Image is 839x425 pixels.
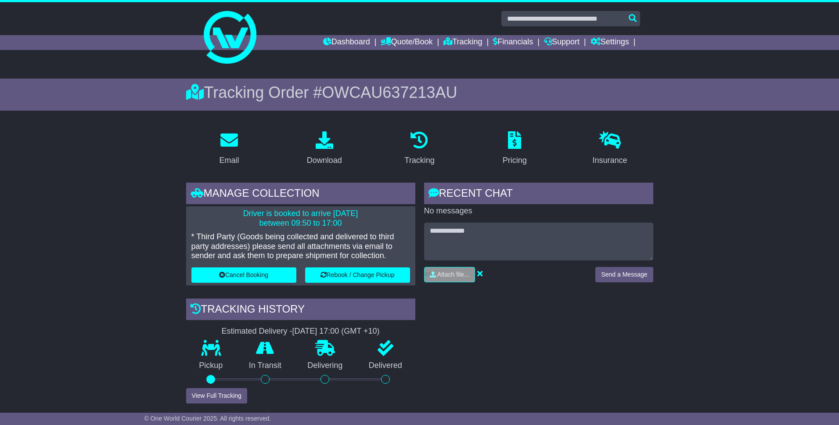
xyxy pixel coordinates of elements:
[186,299,415,322] div: Tracking history
[381,35,432,50] a: Quote/Book
[587,128,633,169] a: Insurance
[186,83,653,102] div: Tracking Order #
[493,35,533,50] a: Financials
[424,206,653,216] p: No messages
[443,35,482,50] a: Tracking
[595,267,653,282] button: Send a Message
[186,327,415,336] div: Estimated Delivery -
[544,35,580,50] a: Support
[191,232,410,261] p: * Third Party (Goods being collected and delivered to third party addresses) please send all atta...
[144,415,271,422] span: © One World Courier 2025. All rights reserved.
[186,388,247,403] button: View Full Tracking
[503,155,527,166] div: Pricing
[424,183,653,206] div: RECENT CHAT
[219,155,239,166] div: Email
[186,361,236,371] p: Pickup
[497,128,533,169] a: Pricing
[186,183,415,206] div: Manage collection
[307,155,342,166] div: Download
[213,128,245,169] a: Email
[404,155,434,166] div: Tracking
[295,361,356,371] p: Delivering
[292,327,380,336] div: [DATE] 17:00 (GMT +10)
[236,361,295,371] p: In Transit
[301,128,348,169] a: Download
[191,209,410,228] p: Driver is booked to arrive [DATE] between 09:50 to 17:00
[356,361,415,371] p: Delivered
[305,267,410,283] button: Rebook / Change Pickup
[322,83,457,101] span: OWCAU637213AU
[593,155,627,166] div: Insurance
[191,267,296,283] button: Cancel Booking
[323,35,370,50] a: Dashboard
[399,128,440,169] a: Tracking
[591,35,629,50] a: Settings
